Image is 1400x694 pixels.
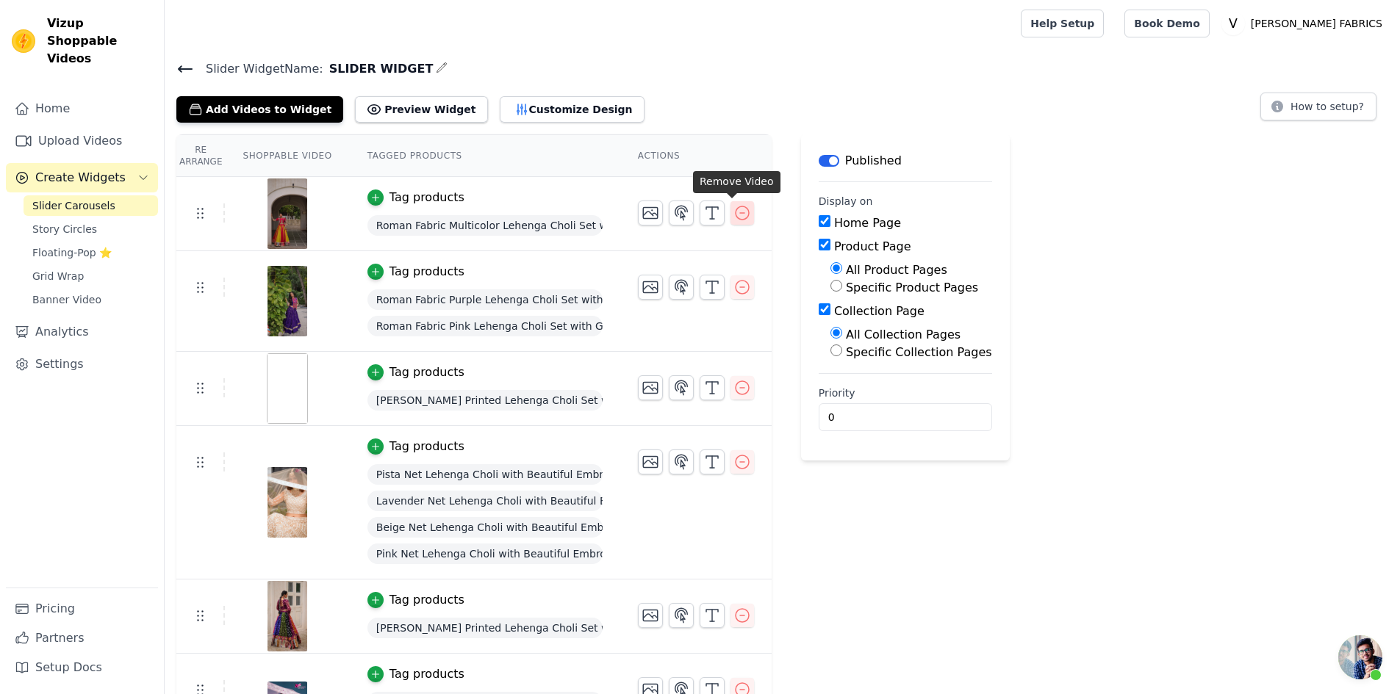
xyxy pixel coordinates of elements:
div: Tag products [390,189,464,206]
button: Preview Widget [355,96,487,123]
span: Slider Carousels [32,198,115,213]
span: Pink Net Lehenga Choli with Beautiful Embroidery – Elegant Ethnic Wear for Weddings & Parties [367,543,603,564]
button: Change Thumbnail [638,603,663,628]
span: Beige Net Lehenga Choli with Beautiful Embroidery – Elegant Ethnic Wear for Weddings & Parties [367,517,603,538]
div: Tag products [390,438,464,455]
span: SLIDER WIDGET [323,60,434,78]
button: Tag products [367,591,464,609]
button: Tag products [367,438,464,455]
span: Create Widgets [35,169,126,187]
button: Tag products [367,665,464,683]
th: Tagged Products [350,135,620,177]
a: Upload Videos [6,126,158,156]
button: Create Widgets [6,163,158,192]
span: [PERSON_NAME] Printed Lehenga Choli Set with [PERSON_NAME] & Embellished Work (Full-Stitched) [367,390,603,411]
span: Roman Fabric Purple Lehenga Choli Set with Gota [PERSON_NAME] Lace & Kutchi Gamthi Mirror Work (F... [367,289,603,310]
label: Specific Collection Pages [846,345,992,359]
label: Product Page [834,239,911,253]
a: Pricing [6,594,158,623]
button: Customize Design [500,96,645,123]
label: All Collection Pages [846,328,961,341]
button: V [PERSON_NAME] FABRICS [1221,10,1388,37]
p: [PERSON_NAME] FABRICS [1245,10,1388,37]
span: Roman Fabric Multicolor Lehenga Choli Set with Maslin Crochet Print, Gotta Lace & Gamthi Embroide... [367,215,603,236]
span: Story Circles [32,222,97,236]
img: vizup-images-ae64.png [267,581,308,651]
a: Home [6,94,158,123]
a: Setup Docs [6,653,158,682]
button: Tag products [367,189,464,206]
button: How to setup? [1260,93,1376,120]
button: Tag products [367,263,464,281]
a: Analytics [6,317,158,347]
a: Grid Wrap [24,266,158,286]
label: All Product Pages [846,263,947,277]
button: Tag products [367,364,464,381]
span: Slider Widget Name: [194,60,323,78]
span: Banner Video [32,292,101,307]
a: Book Demo [1124,10,1209,37]
button: Add Videos to Widget [176,96,343,123]
div: Tag products [390,665,464,683]
div: Tag products [390,364,464,381]
label: Priority [819,386,992,400]
legend: Display on [819,194,873,209]
label: Home Page [834,216,901,230]
span: Pista Net Lehenga Choli with Beautiful Embroidery – Elegant Ethnic Wear for Weddings & Parties [367,464,603,485]
span: [PERSON_NAME] Printed Lehenga Choli Set with Vintage & Kutchi Gamthi Embellished Work (Full-Stitc... [367,618,603,638]
button: Change Thumbnail [638,449,663,474]
a: Banner Video [24,289,158,310]
span: Roman Fabric Pink Lehenga Choli Set with Gota [PERSON_NAME] Lace & Kutchi Gamthi Mirror Work (Ful... [367,316,603,336]
div: Tag products [390,591,464,609]
button: Change Thumbnail [638,275,663,300]
a: How to setup? [1260,103,1376,117]
img: vizup-images-e0bc.png [267,266,308,336]
span: Lavender Net Lehenga Choli with Beautiful Embroidery – Elegant Ethnic Wear for Weddings & Parties [367,491,603,511]
a: Floating-Pop ⭐ [24,242,158,263]
button: Change Thumbnail [638,375,663,400]
th: Shoppable Video [225,135,349,177]
a: Slider Carousels [24,195,158,216]
th: Actions [620,135,772,177]
p: Published [845,152,902,170]
a: Open chat [1338,635,1382,679]
div: Tag products [390,263,464,281]
span: Floating-Pop ⭐ [32,245,112,260]
img: Vizup [12,29,35,53]
img: vizup-images-193b.png [267,178,308,249]
th: Re Arrange [176,135,225,177]
label: Specific Product Pages [846,281,978,294]
button: Change Thumbnail [638,200,663,225]
span: Grid Wrap [32,269,84,283]
img: vizup-images-7c24.png [267,467,308,538]
div: Edit Name [436,59,448,79]
a: Partners [6,623,158,653]
a: Story Circles [24,219,158,239]
text: V [1229,16,1238,31]
span: Vizup Shoppable Videos [47,15,152,68]
a: Help Setup [1021,10,1104,37]
label: Collection Page [834,304,925,318]
a: Settings [6,350,158,379]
